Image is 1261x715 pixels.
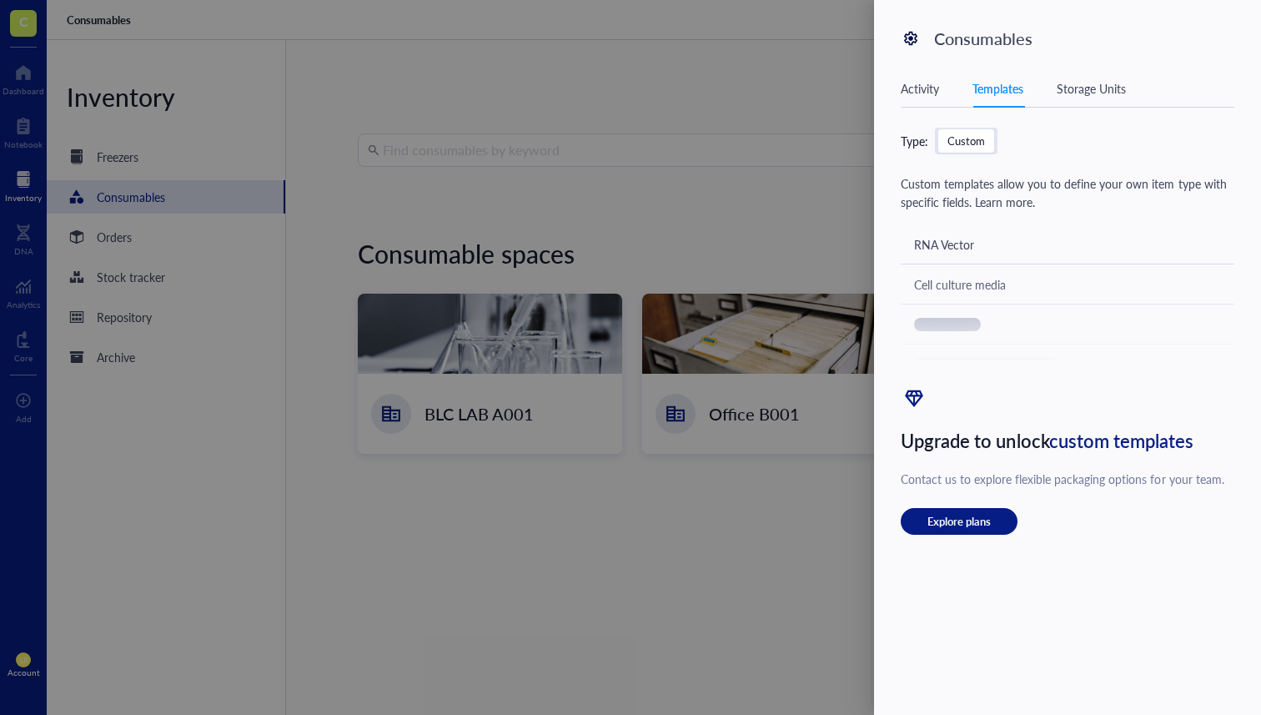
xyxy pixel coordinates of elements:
div: Storage Units [1057,79,1126,98]
div: Type: [901,132,928,150]
a: Explore plans [901,508,1234,535]
span: custom templates [1049,427,1194,454]
div: Custom [938,129,994,153]
div: Activity [901,79,939,98]
button: Explore plans [901,508,1017,535]
div: segmented control [935,128,997,154]
div: Upgrade to unlock [901,425,1234,456]
div: Custom [947,133,985,149]
div: Contact us to explore flexible packaging options for your team. [901,470,1234,488]
div: Consumables [934,27,1241,50]
div: Custom templates allow you to define your own item type with specific fields. [901,174,1234,211]
a: Learn more. [975,194,1035,210]
div: Templates [972,79,1023,98]
span: Explore plans [927,514,991,529]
